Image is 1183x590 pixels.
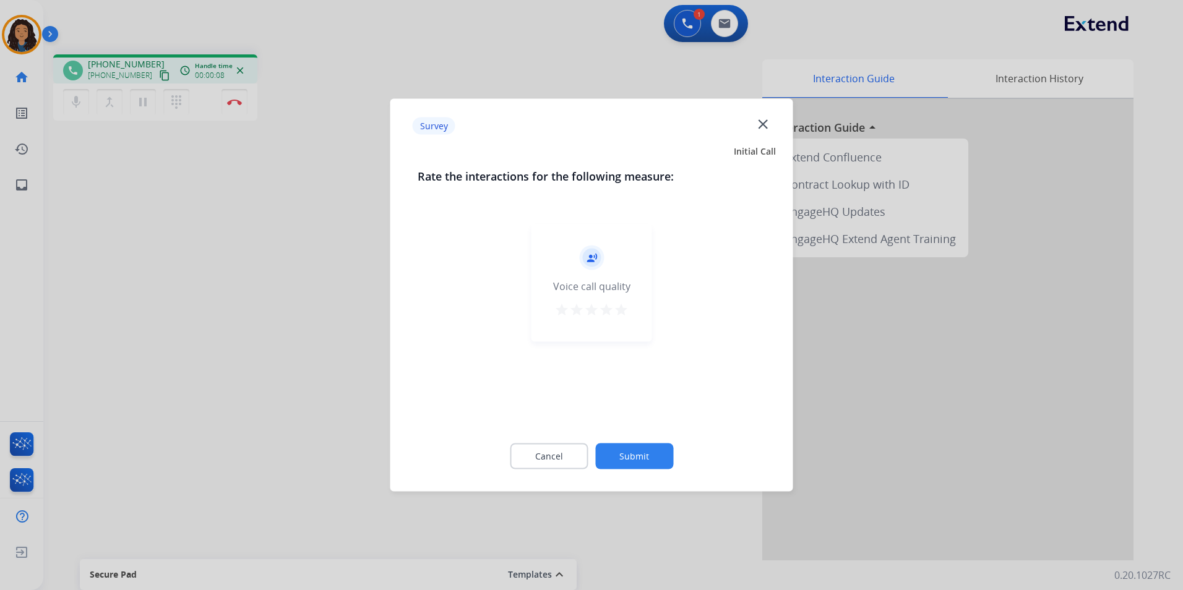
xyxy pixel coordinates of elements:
div: Voice call quality [553,279,630,294]
h3: Rate the interactions for the following measure: [418,168,766,185]
mat-icon: star [584,302,599,317]
mat-icon: star [614,302,629,317]
mat-icon: star [569,302,584,317]
mat-icon: star [599,302,614,317]
span: Initial Call [734,145,776,158]
button: Cancel [510,443,588,469]
mat-icon: record_voice_over [586,252,597,263]
mat-icon: star [554,302,569,317]
button: Submit [595,443,673,469]
p: 0.20.1027RC [1114,568,1171,583]
p: Survey [413,117,455,134]
mat-icon: close [755,116,771,132]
